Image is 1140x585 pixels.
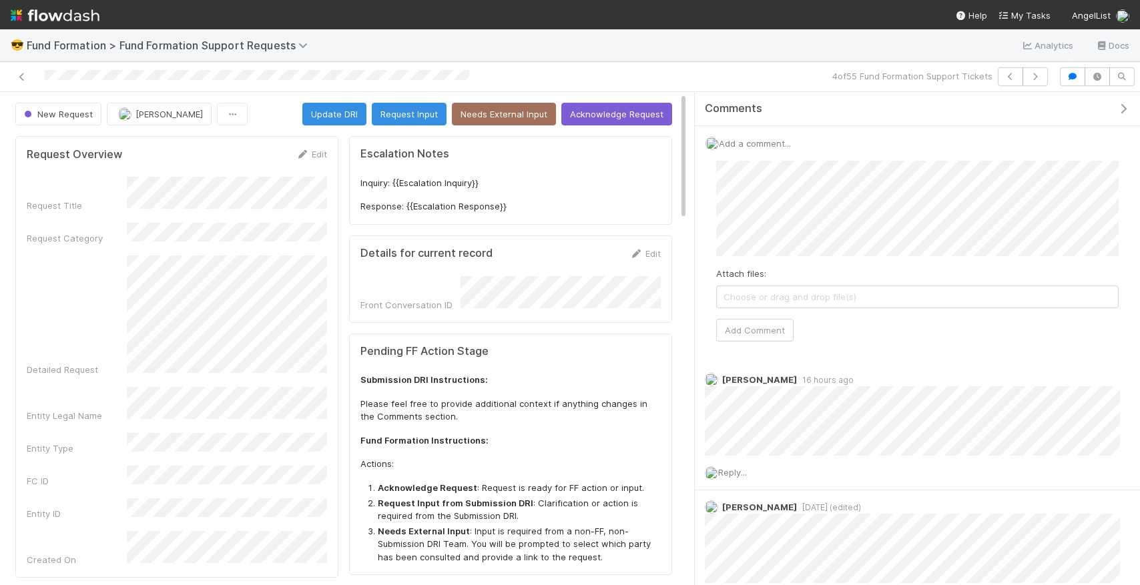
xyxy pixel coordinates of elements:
span: My Tasks [998,10,1051,21]
div: Entity Type [27,442,127,455]
div: Entity ID [27,507,127,520]
div: Request Title [27,199,127,212]
span: Add a comment... [719,138,791,149]
p: Actions: [360,458,661,471]
a: Edit [296,149,327,159]
span: AngelList [1072,10,1111,21]
h5: Details for current record [360,247,493,260]
strong: Request Input from Submission DRI [378,498,533,508]
img: avatar_892eb56c-5b5a-46db-bf0b-2a9023d0e8f8.png [705,500,718,514]
a: Docs [1095,37,1129,53]
span: [PERSON_NAME] [722,502,797,512]
p: Please feel free to provide additional context if anything changes in the Comments section. [360,398,661,424]
a: Analytics [1021,37,1074,53]
span: [PERSON_NAME] [722,374,797,385]
button: Needs External Input [452,103,556,125]
div: Detailed Request [27,363,127,376]
span: Choose or drag and drop file(s) [717,286,1118,308]
img: avatar_ac990a78-52d7-40f8-b1fe-cbbd1cda261e.png [1116,9,1129,23]
button: Update DRI [302,103,366,125]
p: Inquiry: {{Escalation Inquiry}} [360,177,661,190]
h5: Escalation Notes [360,147,661,161]
div: Entity Legal Name [27,409,127,422]
button: Acknowledge Request [561,103,672,125]
img: logo-inverted-e16ddd16eac7371096b0.svg [11,4,99,27]
li: : Input is required from a non-FF, non-Submission DRI Team. You will be prompted to select which ... [378,525,661,564]
strong: Submission DRI Instructions: [360,374,488,385]
h5: Request Overview [27,148,122,161]
span: 16 hours ago [797,375,854,385]
div: Request Category [27,231,127,245]
button: Add Comment [716,319,794,342]
span: [DATE] (edited) [797,502,861,512]
button: Request Input [372,103,447,125]
div: FC ID [27,474,127,488]
a: My Tasks [998,9,1051,22]
img: avatar_ac990a78-52d7-40f8-b1fe-cbbd1cda261e.png [705,137,719,150]
span: 😎 [11,39,24,51]
strong: Needs External Input [378,526,470,536]
strong: Fund Formation Instructions: [360,435,489,446]
span: 4 of 55 Fund Formation Support Tickets [832,69,992,83]
span: Comments [705,102,762,115]
p: Response: {{Escalation Response}} [360,200,661,213]
div: Front Conversation ID [360,298,461,312]
span: Reply... [718,467,747,478]
img: avatar_ac990a78-52d7-40f8-b1fe-cbbd1cda261e.png [705,466,718,480]
h5: Pending FF Action Stage [360,345,661,358]
div: Created On [27,553,127,566]
label: Attach files: [716,267,766,280]
div: Help [955,9,987,22]
span: Fund Formation > Fund Formation Support Requests [27,39,314,52]
strong: Acknowledge Request [378,482,477,493]
img: avatar_b467e446-68e1-4310-82a7-76c532dc3f4b.png [705,373,718,386]
a: Edit [629,248,661,259]
li: : Request is ready for FF action or input. [378,482,661,495]
li: : Clarification or action is required from the Submission DRI. [378,497,661,523]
